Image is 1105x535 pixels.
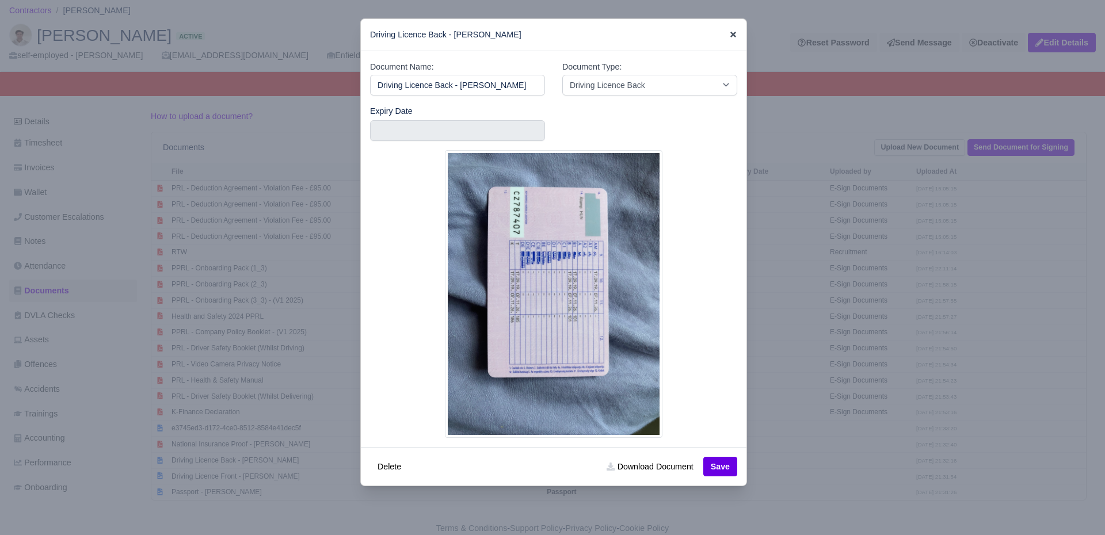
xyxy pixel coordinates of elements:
button: Delete [370,457,409,476]
iframe: Chat Widget [1047,480,1105,535]
a: Download Document [599,457,700,476]
label: Document Type: [562,60,622,74]
label: Document Name: [370,60,434,74]
button: Save [703,457,737,476]
label: Expiry Date [370,105,413,118]
div: Driving Licence Back - [PERSON_NAME] [361,19,746,51]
